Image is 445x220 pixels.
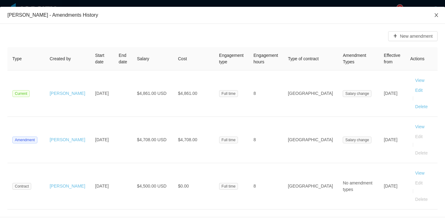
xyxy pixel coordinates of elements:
span: $4,861.00 [178,91,197,96]
i: icon: close [434,13,439,18]
span: End date [119,53,127,64]
td: [DATE] [90,163,114,209]
td: [DATE] [90,117,114,163]
button: Delete [410,102,433,112]
a: [PERSON_NAME] [50,137,85,142]
button: View [410,122,430,132]
div: [PERSON_NAME] - Amendments History [7,12,438,19]
span: $4,708.00 USD [137,137,167,142]
span: Engagement type [219,53,244,64]
button: Edit [410,132,428,142]
span: $4,500.00 USD [137,184,167,188]
span: Created by [50,56,71,61]
span: Contract [12,183,31,190]
span: Type of contract [288,56,319,61]
span: Actions [410,56,425,61]
span: Salary change [343,90,371,97]
td: [DATE] [379,70,405,117]
span: $4,861.00 USD [137,91,167,96]
td: [DATE] [379,117,405,163]
span: Salary [137,56,149,61]
span: Salary change [343,137,371,143]
a: [PERSON_NAME] [50,91,85,96]
span: 8 [253,91,256,96]
span: Effective from [384,53,400,64]
button: View [410,168,430,178]
span: Type [12,56,22,61]
span: Current [12,90,30,97]
span: 8 [253,137,256,142]
a: [PERSON_NAME] [50,184,85,188]
span: $4,708.00 [178,137,197,142]
span: Full time [219,137,238,143]
span: 8 [253,184,256,188]
span: Amendment Types [343,53,366,64]
span: Amendment [12,137,37,143]
td: [GEOGRAPHIC_DATA] [283,70,338,117]
span: Engagement hours [253,53,278,64]
span: Cost [178,56,187,61]
span: Full time [219,183,238,190]
button: Close [428,7,445,24]
span: Full time [219,90,238,97]
td: [DATE] [90,70,114,117]
td: [DATE] [379,163,405,209]
button: View [410,75,430,85]
td: [GEOGRAPHIC_DATA] [283,163,338,209]
button: Edit [410,85,428,95]
span: Start date [95,53,104,64]
span: No amendment types [343,180,372,192]
span: $0.00 [178,184,189,188]
button: Edit [410,178,428,188]
td: [GEOGRAPHIC_DATA] [283,117,338,163]
button: icon: plusNew amendment [388,31,438,41]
